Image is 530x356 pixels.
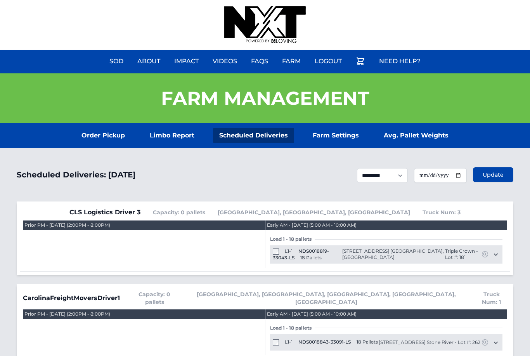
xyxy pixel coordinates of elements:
span: [GEOGRAPHIC_DATA], [GEOGRAPHIC_DATA], [GEOGRAPHIC_DATA], [GEOGRAPHIC_DATA], [GEOGRAPHIC_DATA] [189,290,464,306]
a: Farm [277,52,305,71]
h1: Scheduled Deliveries: [DATE] [17,169,135,180]
a: Logout [310,52,346,71]
a: Order Pickup [75,128,131,143]
a: Farm Settings [307,128,365,143]
a: Limbo Report [144,128,201,143]
a: Impact [170,52,203,71]
a: Videos [208,52,242,71]
img: nextdaysod.com Logo [224,6,306,43]
span: Load 1 - 18 pallets [270,325,315,331]
h1: Farm Management [161,89,369,108]
span: Capacity: 0 pallets [153,208,205,216]
span: CLS Logistics Driver 3 [69,208,140,217]
a: Avg. Pallet Weights [378,128,455,143]
button: Update [473,167,513,182]
div: Early AM - [DATE] (5:00 AM - 10:00 AM) [267,311,357,317]
span: Truck Num: 3 [423,208,461,216]
span: 18 Pallets [300,255,322,260]
div: Prior PM - [DATE] (2:00PM - 8:00PM) [24,222,110,228]
span: NDS0018819-33043-LS [273,248,329,260]
span: NDS0018843-33091-LS [298,339,351,345]
span: Update [483,171,504,179]
span: [STREET_ADDRESS] [379,339,426,346]
div: Early AM - [DATE] (5:00 AM - 10:00 AM) [267,222,357,228]
a: About [133,52,165,71]
a: Sod [105,52,128,71]
span: CarolinaFreightMoversDriver1 [23,293,120,303]
span: [GEOGRAPHIC_DATA], [GEOGRAPHIC_DATA], [GEOGRAPHIC_DATA] [218,208,410,216]
div: Prior PM - [DATE] (2:00PM - 8:00PM) [24,311,110,317]
span: Triple Crown - Lot #: 181 [445,248,481,260]
span: Load 1 - 18 pallets [270,236,315,242]
a: FAQs [246,52,273,71]
a: Need Help? [374,52,425,71]
span: 18 Pallets [357,339,378,345]
span: [STREET_ADDRESS] [GEOGRAPHIC_DATA], [GEOGRAPHIC_DATA] [342,248,445,260]
span: Truck Num: 1 [476,290,507,306]
span: L1-1 [285,248,293,254]
a: Scheduled Deliveries [213,128,294,143]
span: Capacity: 0 pallets [132,290,177,306]
span: L1-1 [285,339,293,345]
span: Stone River - Lot #: 262 [427,339,480,346]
